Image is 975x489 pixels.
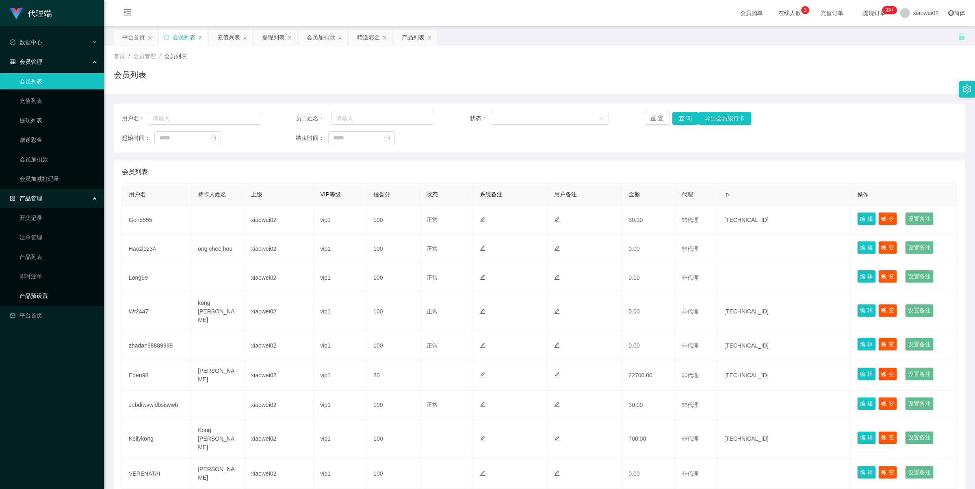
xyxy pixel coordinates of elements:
[878,397,897,410] button: 账 变
[682,402,699,408] span: 非代理
[296,114,331,123] span: 员工姓名：
[857,241,876,254] button: 编 辑
[367,235,420,263] td: 100
[314,292,367,331] td: vip1
[427,274,438,281] span: 正常
[644,112,670,125] button: 重 置
[698,112,751,125] button: 导出会员银行卡
[878,304,897,317] button: 账 变
[480,274,485,280] i: 图标: edit
[480,309,485,314] i: 图标: edit
[857,466,876,479] button: 编 辑
[905,241,934,254] button: 设置备注
[958,33,965,40] i: 图标: unlock
[804,6,806,14] p: 3
[622,235,675,263] td: 0.00
[122,206,191,235] td: Goh5555
[384,135,390,141] i: 图标: calendar
[878,241,897,254] button: 账 变
[122,134,154,142] span: 起始时间：
[19,268,97,285] a: 即时注单
[882,6,897,14] sup: 1198
[480,372,485,378] i: 图标: edit
[114,0,141,26] i: 图标: menu-fold
[217,30,240,45] div: 充值列表
[191,292,245,331] td: kong [PERSON_NAME]
[682,217,699,223] span: 非代理
[857,431,876,444] button: 编 辑
[682,274,699,281] span: 非代理
[427,402,438,408] span: 正常
[245,360,314,391] td: xiaowei02
[480,436,485,441] i: 图标: edit
[10,195,42,202] span: 产品管理
[599,116,604,122] i: 图标: down
[554,342,560,348] i: 图标: edit
[129,191,146,198] span: 用户名
[480,191,503,198] span: 系统备注
[331,112,435,125] input: 请输入
[122,235,191,263] td: Haozi1234
[10,307,97,324] a: 图标: dashboard平台首页
[191,419,245,459] td: Kong [PERSON_NAME]
[287,35,292,40] i: 图标: close
[718,419,851,459] td: [TECHNICAL_ID]
[857,304,876,317] button: 编 辑
[314,459,367,489] td: vip1
[554,436,560,441] i: 图标: edit
[905,367,934,380] button: 设置备注
[905,431,934,444] button: 设置备注
[817,10,847,16] span: 充值订单
[296,134,328,142] span: 结束时间：
[427,308,438,315] span: 正常
[314,360,367,391] td: vip1
[427,35,432,40] i: 图标: close
[402,30,425,45] div: 产品列表
[147,35,152,40] i: 图标: close
[114,53,125,59] span: 首页
[682,246,699,252] span: 非代理
[19,210,97,226] a: 开奖记录
[622,292,675,331] td: 0.00
[878,367,897,380] button: 账 变
[857,338,876,351] button: 编 辑
[878,466,897,479] button: 账 变
[159,53,161,59] span: /
[682,342,699,349] span: 非代理
[480,246,485,251] i: 图标: edit
[28,0,52,26] h1: 代理端
[628,191,640,198] span: 金额
[905,270,934,283] button: 设置备注
[554,217,560,222] i: 图标: edit
[10,39,42,46] span: 数据中心
[622,263,675,292] td: 0.00
[554,274,560,280] i: 图标: edit
[314,235,367,263] td: vip1
[10,10,52,16] a: 代理端
[857,397,876,410] button: 编 辑
[427,342,438,349] span: 正常
[19,73,97,89] a: 会员列表
[962,85,971,93] i: 图标: setting
[367,360,420,391] td: 80
[905,466,934,479] button: 设置备注
[682,435,699,442] span: 非代理
[622,206,675,235] td: 30.00
[373,191,390,198] span: 信誉分
[718,292,851,331] td: [TECHNICAL_ID]
[19,151,97,167] a: 会员加扣款
[314,331,367,360] td: vip1
[262,30,285,45] div: 提现列表
[554,191,577,198] span: 用户备注
[718,360,851,391] td: [TECHNICAL_ID]
[554,402,560,407] i: 图标: edit
[19,249,97,265] a: 产品列表
[905,338,934,351] button: 设置备注
[314,206,367,235] td: vip1
[718,206,851,235] td: [TECHNICAL_ID]
[682,191,693,198] span: 代理
[122,114,148,123] span: 用户名：
[245,206,314,235] td: xiaowei02
[122,331,191,360] td: zhadan88889999
[19,132,97,148] a: 赠送彩金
